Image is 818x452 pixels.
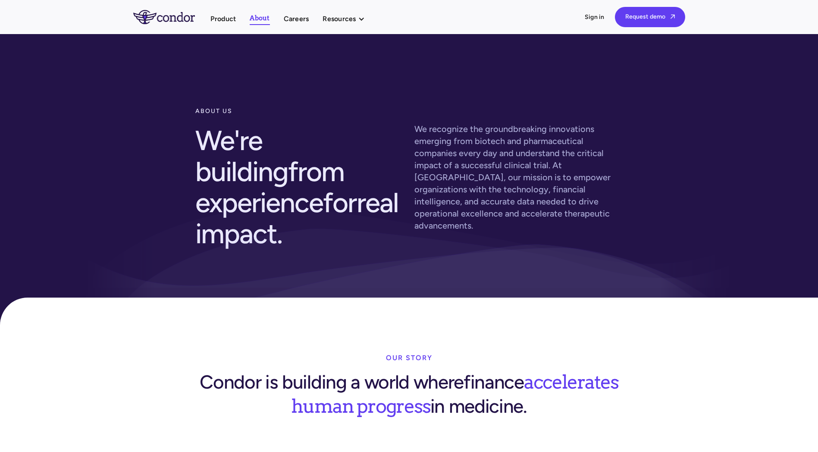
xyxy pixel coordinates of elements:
a: About [250,13,270,25]
span: accelerates human progress [291,367,618,417]
h2: We're building for [195,120,404,254]
div: Resources [323,13,373,25]
span: from experience [195,155,345,219]
span: real impact. [195,186,398,250]
div: our story [386,349,433,367]
a: home [133,10,210,24]
a: Careers [284,13,309,25]
span: finance [464,370,524,393]
span:  [671,14,675,19]
p: We recognize the groundbreaking innovations emerging from biotech and pharmaceutical companies ev... [414,123,623,232]
a: Product [210,13,236,25]
div: Condor is building a world where in medicine. [195,367,623,418]
div: about us [195,103,404,120]
a: Sign in [585,13,605,22]
a: Request demo [615,7,685,27]
div: Resources [323,13,356,25]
